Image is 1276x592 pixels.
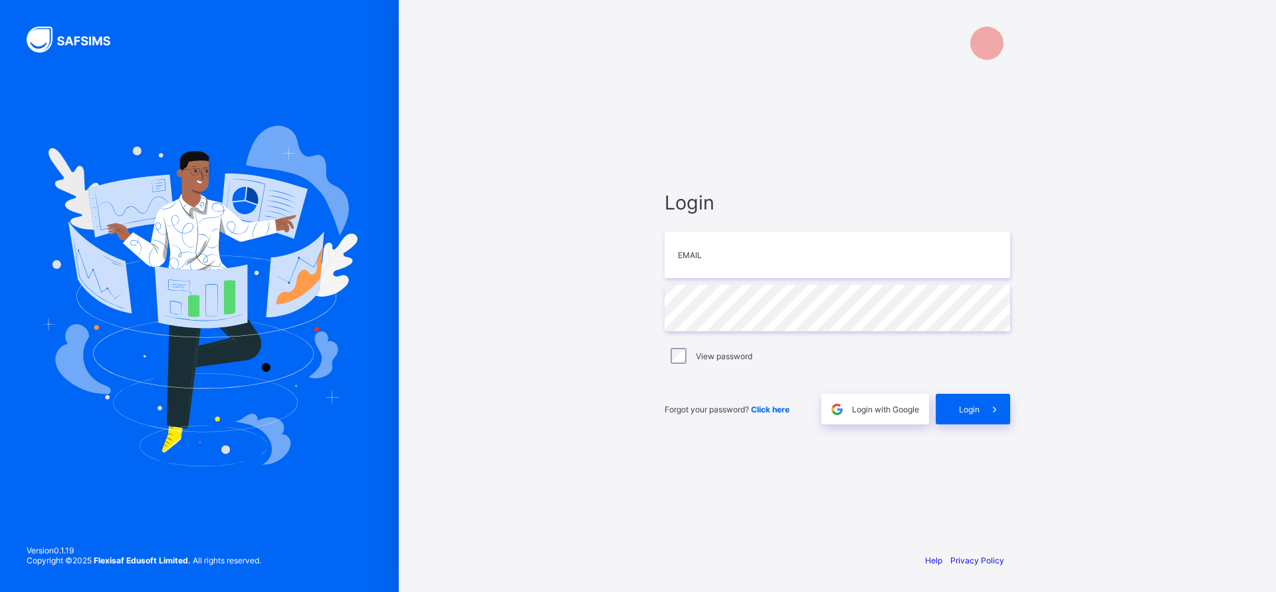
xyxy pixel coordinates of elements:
[950,555,1004,565] a: Privacy Policy
[696,351,752,361] label: View password
[27,545,261,555] span: Version 0.1.19
[665,191,1010,214] span: Login
[925,555,942,565] a: Help
[94,555,191,565] strong: Flexisaf Edusoft Limited.
[829,402,845,417] img: google.396cfc9801f0270233282035f929180a.svg
[665,404,790,414] span: Forgot your password?
[41,126,358,466] img: Hero Image
[959,404,980,414] span: Login
[27,27,126,53] img: SAFSIMS Logo
[852,404,919,414] span: Login with Google
[751,404,790,414] a: Click here
[27,555,261,565] span: Copyright © 2025 All rights reserved.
